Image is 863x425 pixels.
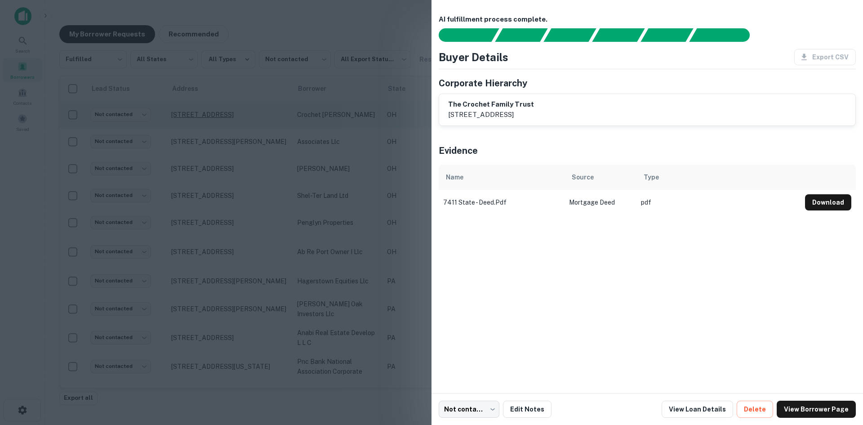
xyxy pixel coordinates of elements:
div: AI fulfillment process complete. [690,28,761,42]
div: Type [644,172,659,183]
th: Type [636,165,801,190]
div: Your request is received and processing... [495,28,547,42]
div: Name [446,172,463,183]
button: Edit Notes [503,401,552,418]
h5: Corporate Hierarchy [439,76,527,90]
p: [STREET_ADDRESS] [448,109,534,120]
button: Download [805,194,851,210]
h6: the crochet family trust [448,99,534,110]
td: pdf [636,190,801,215]
a: View Borrower Page [777,401,856,418]
td: Mortgage Deed [565,190,636,215]
h5: Evidence [439,144,478,157]
div: Documents found, AI parsing details... [543,28,596,42]
a: View Loan Details [662,401,733,418]
h6: AI fulfillment process complete. [439,14,856,25]
button: Delete [737,401,773,418]
div: Sending borrower request to AI... [428,28,495,42]
td: 7411 state - deed.pdf [439,190,565,215]
th: Name [439,165,565,190]
div: Not contacted [439,401,499,418]
iframe: Chat Widget [818,353,863,396]
div: Source [572,172,594,183]
th: Source [565,165,636,190]
div: Principals found, still searching for contact information. This may take time... [641,28,693,42]
div: Principals found, AI now looking for contact information... [592,28,645,42]
div: scrollable content [439,165,856,215]
h4: Buyer Details [439,49,508,65]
